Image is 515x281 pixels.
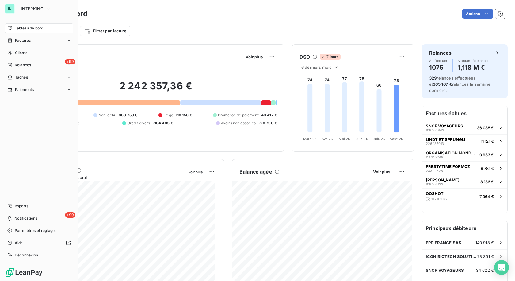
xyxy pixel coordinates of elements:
span: Tableau de bord [15,25,43,31]
button: SNCF VOYAGEURS108 10284236 088 € [422,121,507,134]
h6: Principaux débiteurs [422,221,507,236]
span: Chiffre d'affaires mensuel [35,174,184,181]
button: Voir plus [371,169,392,174]
a: Aide [5,238,73,248]
span: 110 156 € [176,112,192,118]
span: PRESTATIME FORMOZ [426,164,470,169]
span: Voir plus [188,170,203,174]
span: SNCF VOYAGEURS [426,123,463,128]
span: Litige [163,112,173,118]
span: Non-échu [98,112,116,118]
span: Factures [15,38,31,43]
button: OOSHOT116 1010727 064 € [422,188,507,204]
div: Open Intercom Messenger [494,260,509,275]
span: 116 101072 [431,197,448,201]
span: +99 [65,59,75,64]
button: LINDT ET SPRUNGLI226 13701311 121 € [422,134,507,148]
span: 108 103122 [426,182,443,186]
span: 9 781 € [481,166,494,171]
h6: Relances [429,49,452,57]
span: 34 622 € [476,268,494,273]
a: +99Relances [5,60,73,70]
span: 10 933 € [478,152,494,157]
h6: DSO [299,53,310,60]
span: OOSHOT [426,191,444,196]
span: [PERSON_NAME] [426,178,460,182]
span: Promesse de paiement [218,112,259,118]
img: Logo LeanPay [5,267,43,277]
span: relances effectuées et relancés la semaine dernière. [429,76,491,93]
h6: Balance âgée [239,168,272,175]
span: À effectuer [429,59,448,63]
span: Tâches [15,75,28,80]
span: ORGANISATION MONDIALE DE LA [DEMOGRAPHIC_DATA] [426,150,475,155]
button: Filtrer par facture [80,26,130,36]
span: 6 derniers mois [301,65,331,70]
tspan: Août 25 [390,137,403,141]
span: Voir plus [246,54,263,59]
div: IN [5,4,15,14]
a: Paiements [5,85,73,95]
span: 226 137013 [426,142,444,146]
span: 114 145249 [426,155,443,159]
button: PRESTATIME FORMOZ233 126289 781 € [422,161,507,175]
span: Déconnexion [15,252,38,258]
span: 329 [429,76,437,80]
button: [PERSON_NAME]108 1031228 136 € [422,175,507,188]
span: 73 361 € [477,254,494,259]
span: +99 [65,212,75,218]
h4: 1,118 M € [458,63,489,72]
a: Tâches [5,72,73,82]
span: -184 403 € [153,120,173,126]
span: Paramètres et réglages [15,228,56,233]
span: 36 088 € [477,125,494,130]
a: Paramètres et réglages [5,226,73,236]
span: LINDT ET SPRUNGLI [426,137,465,142]
a: Imports [5,201,73,211]
span: Avoirs non associés [221,120,256,126]
span: 140 918 € [475,240,494,245]
h2: 2 242 357,36 € [35,80,277,98]
button: Actions [462,9,493,19]
a: Tableau de bord [5,23,73,33]
span: 365 167 € [433,82,452,87]
span: 233 12628 [426,169,443,173]
span: 11 121 € [481,139,494,144]
button: ORGANISATION MONDIALE DE LA [DEMOGRAPHIC_DATA]114 14524910 933 € [422,148,507,161]
span: INTERKING [21,6,44,11]
span: Paiements [15,87,34,92]
span: Clients [15,50,27,56]
tspan: Avr. 25 [322,137,333,141]
span: 49 417 € [261,112,277,118]
span: Relances [15,62,31,68]
span: 8 136 € [480,179,494,184]
a: Factures [5,36,73,45]
span: 888 759 € [119,112,137,118]
span: 7 064 € [479,194,494,199]
span: ICON BIOTECH SOLUTION [426,254,477,259]
span: SNCF VOYAGEURS [426,268,464,273]
button: Voir plus [186,169,204,174]
span: Imports [15,203,28,209]
a: Clients [5,48,73,58]
tspan: Juil. 25 [373,137,385,141]
button: Voir plus [244,54,265,60]
span: -20 798 € [258,120,277,126]
span: Crédit divers [127,120,150,126]
tspan: Juin 25 [356,137,368,141]
span: Notifications [14,216,37,221]
h6: Factures échues [422,106,507,121]
span: 7 jours [320,54,340,60]
tspan: Mars 25 [303,137,317,141]
h4: 1075 [429,63,448,72]
span: Montant à relancer [458,59,489,63]
span: Aide [15,240,23,246]
span: Voir plus [373,169,390,174]
span: 108 102842 [426,128,444,132]
tspan: Mai 25 [339,137,350,141]
span: PPD FRANCE SAS [426,240,461,245]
